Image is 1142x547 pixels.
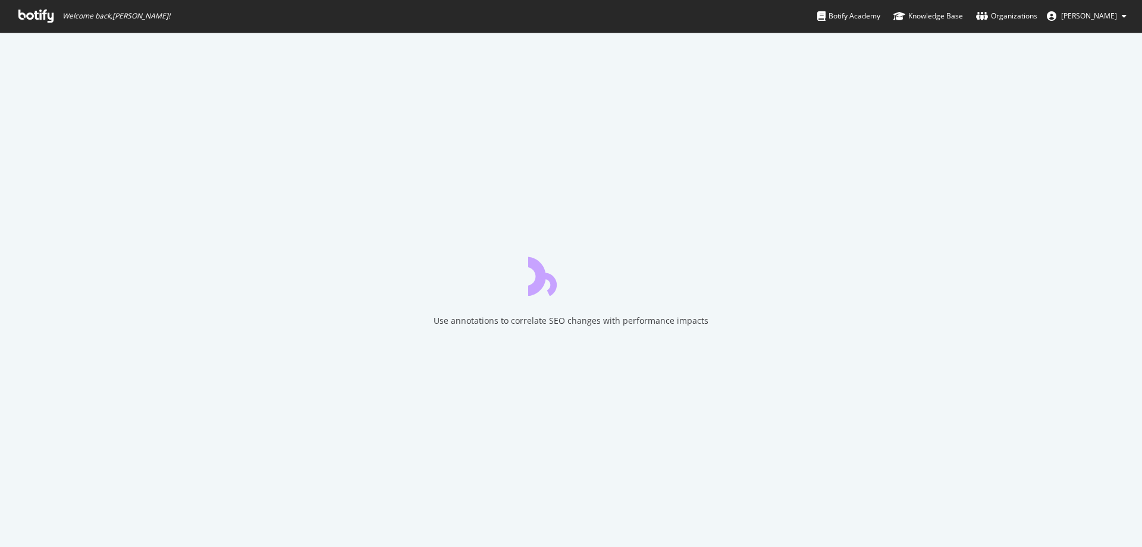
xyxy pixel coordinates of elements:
[976,10,1037,22] div: Organizations
[434,315,708,327] div: Use annotations to correlate SEO changes with performance impacts
[1037,7,1136,26] button: [PERSON_NAME]
[528,253,614,296] div: animation
[817,10,880,22] div: Botify Academy
[62,11,170,21] span: Welcome back, [PERSON_NAME] !
[893,10,963,22] div: Knowledge Base
[1061,11,1117,21] span: Alex Keene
